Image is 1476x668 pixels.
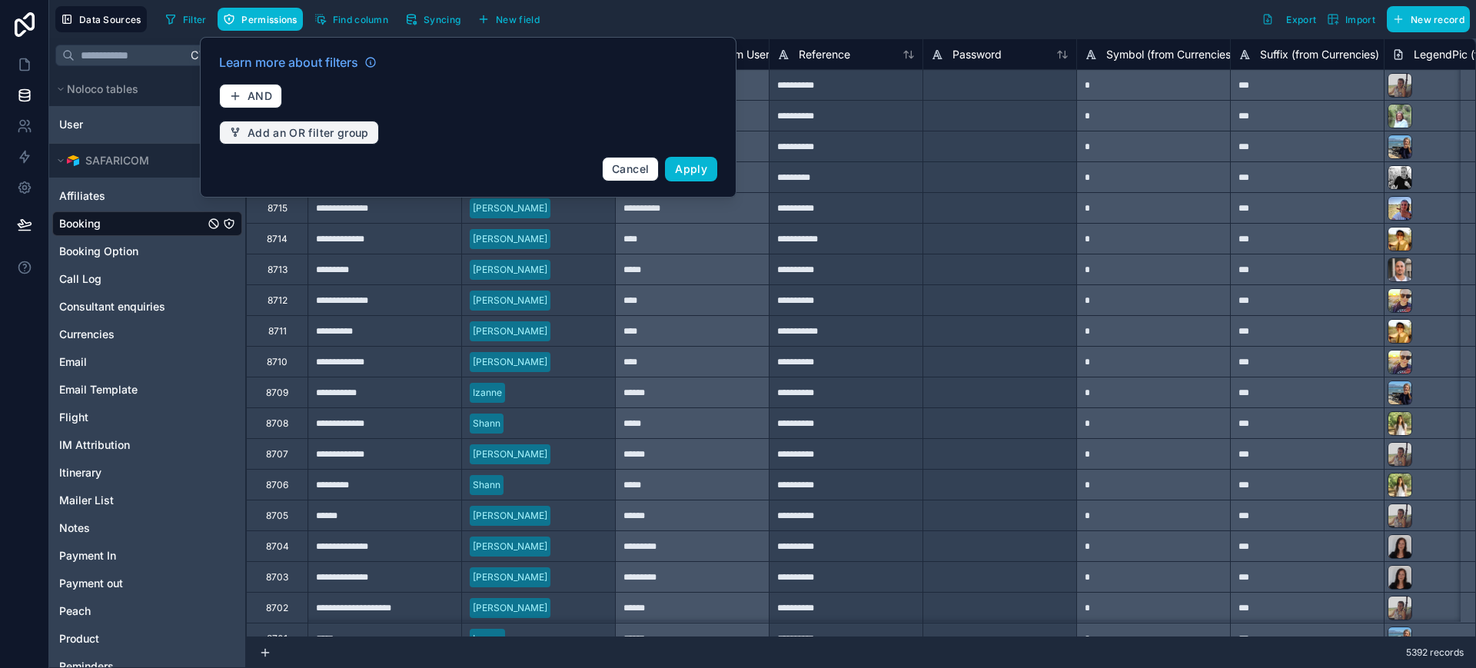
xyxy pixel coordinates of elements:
[266,571,288,583] div: 8703
[400,8,466,31] button: Syncing
[1345,14,1375,25] span: Import
[473,540,547,553] div: [PERSON_NAME]
[309,8,394,31] button: Find column
[1411,14,1464,25] span: New record
[248,126,369,140] span: Add an OR filter group
[266,387,288,399] div: 8709
[266,602,288,614] div: 8702
[665,157,717,181] button: Apply
[55,6,147,32] button: Data Sources
[473,417,500,430] div: Shann
[473,355,547,369] div: [PERSON_NAME]
[473,201,547,215] div: [PERSON_NAME]
[799,47,850,62] span: Reference
[496,14,540,25] span: New field
[473,294,547,307] div: [PERSON_NAME]
[268,264,288,276] div: 8713
[473,570,547,584] div: [PERSON_NAME]
[333,14,388,25] span: Find column
[473,632,502,646] div: Izanne
[602,157,659,181] button: Cancel
[473,509,547,523] div: [PERSON_NAME]
[219,121,379,145] button: Add an OR filter group
[248,89,272,103] span: AND
[183,14,207,25] span: Filter
[473,386,502,400] div: Izanne
[675,162,707,175] span: Apply
[612,162,649,175] span: Cancel
[1256,6,1321,32] button: Export
[267,633,288,645] div: 8701
[189,45,221,65] span: Ctrl
[241,14,297,25] span: Permissions
[268,325,287,337] div: 8711
[1260,47,1379,62] span: Suffix (from Currencies)
[1381,6,1470,32] a: New record
[472,8,545,31] button: New field
[266,510,288,522] div: 8705
[268,294,288,307] div: 8712
[268,202,288,214] div: 8715
[400,8,472,31] a: Syncing
[266,479,288,491] div: 8706
[1106,47,1235,62] span: Symbol (from Currencies)
[473,263,547,277] div: [PERSON_NAME]
[473,324,547,338] div: [PERSON_NAME]
[424,14,460,25] span: Syncing
[1406,646,1464,659] span: 5392 records
[473,478,500,492] div: Shann
[266,540,289,553] div: 8704
[473,232,547,246] div: [PERSON_NAME]
[159,8,212,31] button: Filter
[1321,6,1381,32] button: Import
[266,448,288,460] div: 8707
[473,601,547,615] div: [PERSON_NAME]
[1387,6,1470,32] button: New record
[473,447,547,461] div: [PERSON_NAME]
[1286,14,1316,25] span: Export
[219,84,282,108] button: AND
[952,47,1002,62] span: Password
[218,8,308,31] a: Permissions
[266,417,288,430] div: 8708
[267,356,288,368] div: 8710
[79,14,141,25] span: Data Sources
[219,53,377,71] a: Learn more about filters
[267,233,288,245] div: 8714
[218,8,302,31] button: Permissions
[219,53,358,71] span: Learn more about filters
